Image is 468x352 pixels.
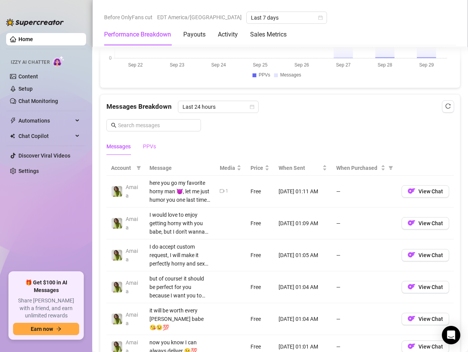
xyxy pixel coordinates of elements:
img: OF [408,283,415,291]
td: — [332,271,397,303]
a: Setup [18,86,33,92]
span: filter [136,166,141,170]
span: Account [111,164,133,172]
div: Open Intercom Messenger [442,326,460,344]
span: EDT America/[GEOGRAPHIC_DATA] [157,12,242,23]
a: OFView Chat [402,317,449,324]
a: Settings [18,168,39,174]
td: [DATE] 01:09 AM [274,208,332,239]
td: Free [246,303,274,335]
div: Payouts [183,30,206,39]
button: Earn nowarrow-right [13,323,79,335]
button: OFView Chat [402,313,449,325]
span: Amaia [126,312,138,326]
span: View Chat [418,188,443,194]
span: View Chat [418,284,443,290]
img: AI Chatter [53,56,65,67]
td: [DATE] 01:11 AM [274,176,332,208]
span: filter [388,166,393,170]
div: but of course! it should be perfect for you because I want you to enjoy it so much that every tim... [149,274,211,300]
a: OFView Chat [402,190,449,196]
td: — [332,303,397,335]
div: Sales Metrics [250,30,287,39]
span: Amaia [126,248,138,262]
img: Amaia [111,186,122,197]
a: OFView Chat [402,286,449,292]
img: OF [408,342,415,350]
td: [DATE] 01:05 AM [274,239,332,271]
span: Automations [18,115,73,127]
span: When Purchased [336,164,379,172]
span: Amaia [126,216,138,231]
img: Amaia [111,314,122,324]
span: Last 24 hours [183,101,254,113]
span: Share [PERSON_NAME] with a friend, and earn unlimited rewards [13,297,79,320]
a: OFView Chat [402,254,449,260]
span: 🎁 Get $100 in AI Messages [13,279,79,294]
div: it will be worth every [PERSON_NAME] babe 😘😉💯 [149,306,211,332]
span: View Chat [418,316,443,322]
td: [DATE] 01:04 AM [274,303,332,335]
a: Content [18,73,38,80]
img: OF [408,219,415,227]
span: Media [220,164,235,172]
a: Home [18,36,33,42]
img: Amaia [111,218,122,229]
span: View Chat [418,252,443,258]
th: Message [145,161,215,176]
button: OFView Chat [402,281,449,293]
button: OFView Chat [402,249,449,261]
td: [DATE] 01:04 AM [274,271,332,303]
img: Amaia [111,250,122,261]
img: logo-BBDzfeDw.svg [6,18,64,26]
div: Performance Breakdown [104,30,171,39]
span: Last 7 days [251,12,322,23]
span: arrow-right [56,326,61,332]
td: Free [246,208,274,239]
a: OFView Chat [402,222,449,228]
td: Free [246,271,274,303]
div: 1 [226,188,228,195]
span: search [111,123,116,128]
span: Earn now [31,326,53,332]
td: — [332,239,397,271]
span: View Chat [418,220,443,226]
th: When Sent [274,161,332,176]
span: calendar [318,15,323,20]
span: filter [387,162,395,174]
td: Free [246,239,274,271]
div: PPVs [143,142,156,151]
td: — [332,176,397,208]
span: Izzy AI Chatter [11,59,50,66]
span: calendar [250,105,254,109]
a: Chat Monitoring [18,98,58,104]
span: Amaia [126,184,138,199]
img: OF [408,251,415,259]
img: Chat Copilot [10,133,15,139]
div: I would love to enjoy getting horny with you babe, but I don't wanna spoil you that much and be t... [149,211,211,236]
div: Messages Breakdown [106,101,454,113]
span: Price [251,164,263,172]
span: Before OnlyFans cut [104,12,153,23]
span: reload [445,103,451,109]
div: here you go my favorite horny man 😈, let me just humor you one last time before I rest [149,179,211,204]
button: OFView Chat [402,185,449,198]
div: Messages [106,142,131,151]
td: Free [246,176,274,208]
td: — [332,208,397,239]
span: video-camera [220,189,224,193]
th: When Purchased [332,161,397,176]
img: Amaia [111,282,122,292]
img: OF [408,315,415,322]
span: Chat Copilot [18,130,73,142]
th: Price [246,161,274,176]
th: Media [215,161,246,176]
img: OF [408,187,415,195]
div: I do accept custom request, I will make it perfectly horny and sexy for you\ [149,242,211,268]
span: View Chat [418,344,443,350]
span: filter [135,162,143,174]
span: When Sent [279,164,321,172]
a: OFView Chat [402,345,449,351]
button: OFView Chat [402,217,449,229]
img: Amaia [111,341,122,352]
